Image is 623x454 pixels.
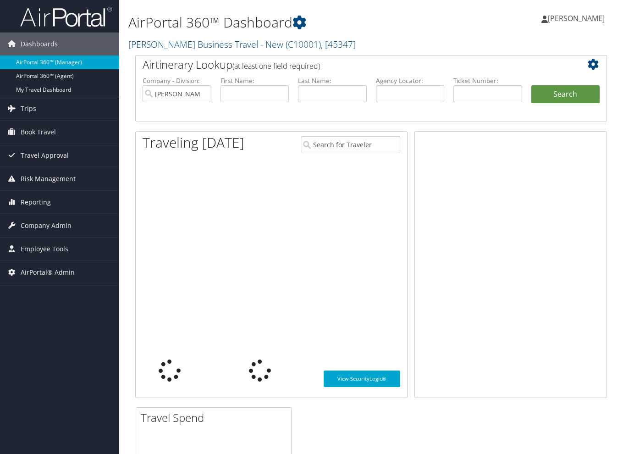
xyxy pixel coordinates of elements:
span: Dashboards [21,33,58,55]
input: Search for Traveler [301,136,400,153]
label: Last Name: [298,76,367,85]
span: Company Admin [21,214,72,237]
h2: Travel Spend [141,410,291,426]
label: First Name: [221,76,289,85]
span: AirPortal® Admin [21,261,75,284]
span: Risk Management [21,167,76,190]
label: Agency Locator: [376,76,445,85]
span: Trips [21,97,36,120]
span: Book Travel [21,121,56,144]
span: Travel Approval [21,144,69,167]
h2: Airtinerary Lookup [143,57,560,72]
span: , [ 45347 ] [321,38,356,50]
label: Company - Division: [143,76,211,85]
a: View SecurityLogic® [324,371,400,387]
button: Search [531,85,600,104]
label: Ticket Number: [453,76,522,85]
span: ( C10001 ) [286,38,321,50]
a: [PERSON_NAME] Business Travel - New [128,38,356,50]
span: Employee Tools [21,238,68,260]
img: airportal-logo.png [20,6,112,28]
h1: Traveling [DATE] [143,133,244,152]
span: Reporting [21,191,51,214]
span: (at least one field required) [232,61,320,71]
a: [PERSON_NAME] [541,5,614,32]
h1: AirPortal 360™ Dashboard [128,13,452,32]
span: [PERSON_NAME] [548,13,605,23]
